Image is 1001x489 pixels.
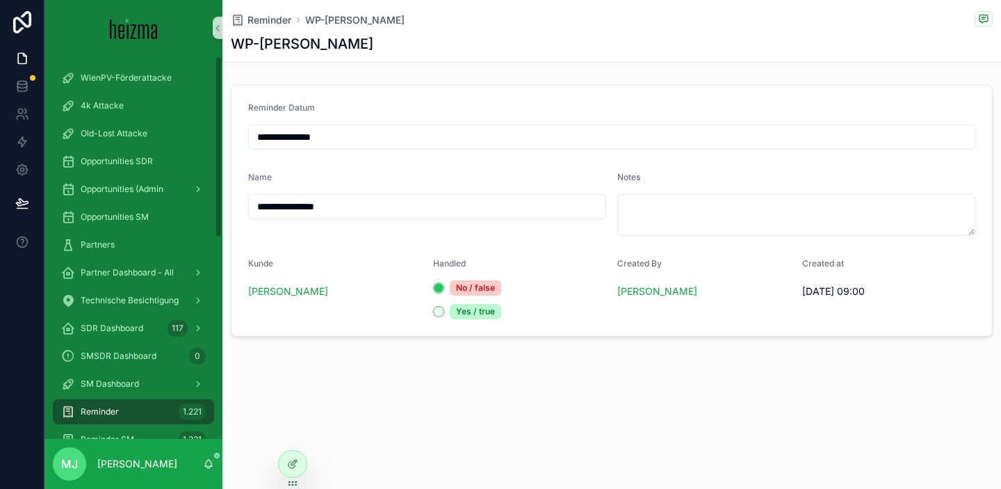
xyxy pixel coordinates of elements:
img: App logo [110,17,158,39]
span: Opportunities (Admin [81,184,163,195]
a: Old-Lost Attacke [53,121,214,146]
a: [PERSON_NAME] [248,284,328,298]
div: Yes / true [450,304,501,319]
div: No / false [450,280,501,296]
span: Reminder SM [81,434,134,445]
span: Opportunities SDR [81,156,153,167]
span: Kunde [248,258,273,268]
span: Partners [81,239,115,250]
div: 1.221 [179,431,206,448]
span: Reminder Datum [248,102,315,113]
a: Reminder1.221 [53,399,214,424]
span: Technische Besichtigung [81,295,179,306]
a: WP-[PERSON_NAME] [305,13,405,27]
div: 0 [189,348,206,364]
span: Created at [802,258,844,268]
h1: WP-[PERSON_NAME] [231,34,373,54]
span: Reminder [81,406,119,417]
a: Reminder [231,13,291,27]
span: SMSDR Dashboard [81,351,156,362]
span: Old-Lost Attacke [81,128,147,139]
span: [DATE] 09:00 [802,284,976,298]
a: Partner Dashboard - All [53,260,214,285]
div: 1.221 [179,403,206,420]
a: Opportunities SDR [53,149,214,174]
a: [PERSON_NAME] [617,284,697,298]
span: Handled [433,258,466,268]
a: Partners [53,232,214,257]
span: Created By [617,258,662,268]
span: Name [248,172,272,182]
span: Reminder [247,13,291,27]
a: Reminder SM1.221 [53,427,214,452]
span: 4k Attacke [81,100,124,111]
a: WienPV-Förderattacke [53,65,214,90]
span: SM Dashboard [81,378,139,390]
a: SM Dashboard [53,371,214,396]
div: scrollable content [44,56,222,439]
a: Opportunities SM [53,205,214,230]
a: Opportunities (Admin [53,177,214,202]
span: SDR Dashboard [81,323,143,334]
a: Technische Besichtigung [53,288,214,313]
span: WienPV-Förderattacke [81,72,172,83]
p: [PERSON_NAME] [97,457,177,471]
div: 117 [168,320,188,337]
a: SDR Dashboard117 [53,316,214,341]
span: Notes [617,172,640,182]
span: Opportunities SM [81,211,149,223]
span: Partner Dashboard - All [81,267,174,278]
a: SMSDR Dashboard0 [53,344,214,369]
span: MJ [61,456,78,472]
a: 4k Attacke [53,93,214,118]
